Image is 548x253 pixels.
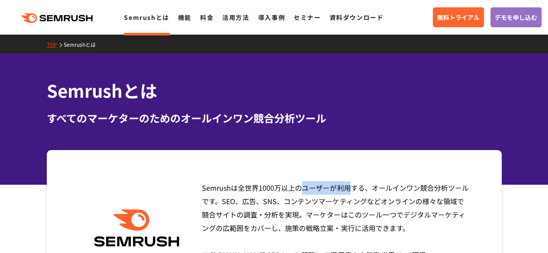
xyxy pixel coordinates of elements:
[47,110,502,126] div: すべてのマーケターのためのオールインワン競合分析ツール
[329,13,383,22] a: 資料ダウンロード
[294,13,321,22] a: セミナー
[124,13,169,22] a: Semrushとは
[490,7,542,27] a: デモを申し込む
[222,13,249,22] a: 活用方法
[47,78,502,103] h1: Semrushとは
[64,41,102,48] a: Semrushとは
[90,209,184,247] img: Semrush
[433,7,484,27] a: 無料トライアル
[47,41,64,48] a: TOP
[437,13,480,22] span: 無料トライアル
[178,13,191,22] a: 機能
[495,13,537,22] span: デモを申し込む
[258,13,285,22] a: 導入事例
[200,13,214,22] a: 料金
